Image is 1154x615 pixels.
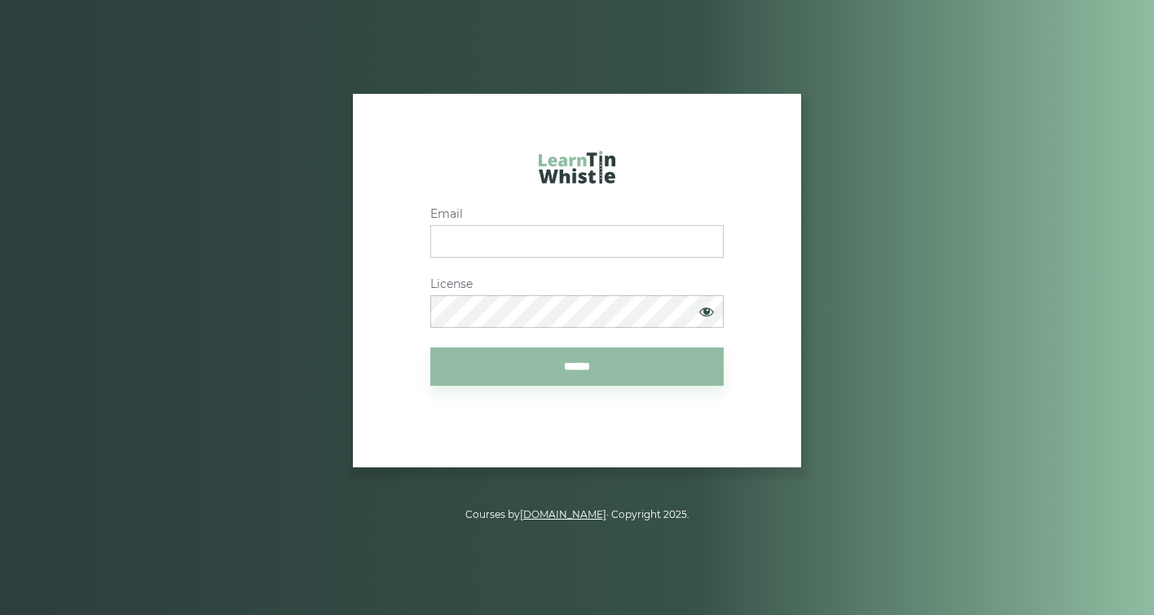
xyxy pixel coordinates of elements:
img: LearnTinWhistle.com [539,151,615,184]
a: LearnTinWhistle.com [539,151,615,192]
label: Email [430,207,724,221]
label: License [430,277,724,291]
p: Courses by · Copyright 2025. [117,507,1037,523]
a: [DOMAIN_NAME] [520,508,606,520]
